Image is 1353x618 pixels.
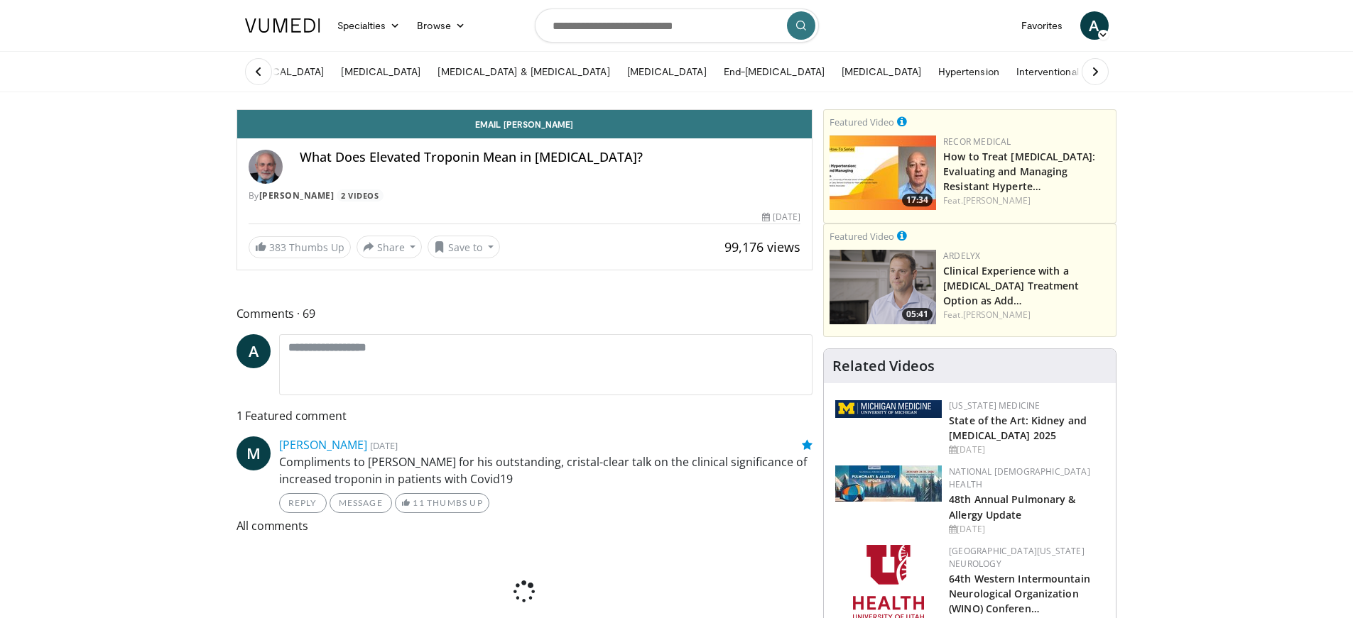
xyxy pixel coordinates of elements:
[830,250,936,324] a: 05:41
[902,194,933,206] span: 17:34
[949,523,1104,536] div: [DATE]
[332,57,429,86] a: [MEDICAL_DATA]
[619,57,715,86] a: [MEDICAL_DATA]
[237,407,813,425] span: 1 Featured comment
[830,136,936,210] img: 10cbd22e-c1e6-49ff-b90e-4507a8859fc1.jpg.150x105_q85_crop-smart_upscale.jpg
[943,150,1095,193] a: How to Treat [MEDICAL_DATA]: Evaluating and Managing Resistant Hyperte…
[949,492,1075,521] a: 48th Annual Pulmonary & Allergy Update
[715,57,833,86] a: End-[MEDICAL_DATA]
[413,497,424,508] span: 11
[279,453,813,487] p: Compliments to [PERSON_NAME] for his outstanding, cristal-clear talk on the clinical significance...
[370,439,398,452] small: [DATE]
[269,241,286,254] span: 383
[395,493,489,513] a: 11 Thumbs Up
[963,194,1031,206] a: [PERSON_NAME]
[1080,11,1109,40] a: A
[943,136,1011,148] a: Recor Medical
[949,443,1104,456] div: [DATE]
[357,236,423,258] button: Share
[830,116,894,128] small: Featured Video
[408,11,474,40] a: Browse
[237,334,271,368] a: A
[762,211,800,224] div: [DATE]
[428,236,500,258] button: Save to
[943,264,1079,307] a: Clinical Experience with a [MEDICAL_DATA] Treatment Option as Add…
[833,57,930,86] a: [MEDICAL_DATA]
[949,399,1040,412] a: [US_STATE] Medicine
[279,437,367,453] a: [PERSON_NAME]
[902,308,933,321] span: 05:41
[237,436,271,470] a: M
[337,189,384,202] a: 2 Videos
[429,57,618,86] a: [MEDICAL_DATA] & [MEDICAL_DATA]
[930,57,1008,86] a: Hypertension
[832,358,935,375] h4: Related Videos
[949,414,1087,442] a: State of the Art: Kidney and [MEDICAL_DATA] 2025
[1008,57,1143,86] a: Interventional Nephrology
[237,304,813,323] span: Comments 69
[963,309,1031,321] a: [PERSON_NAME]
[330,493,392,513] a: Message
[329,11,409,40] a: Specialties
[949,545,1085,570] a: [GEOGRAPHIC_DATA][US_STATE] Neurology
[949,465,1090,490] a: National [DEMOGRAPHIC_DATA] Health
[1013,11,1072,40] a: Favorites
[830,230,894,243] small: Featured Video
[835,465,942,502] img: b90f5d12-84c1-472e-b843-5cad6c7ef911.jpg.150x105_q85_autocrop_double_scale_upscale_version-0.2.jpg
[830,136,936,210] a: 17:34
[835,400,942,418] img: 5ed80e7a-0811-4ad9-9c3a-04de684f05f4.png.150x105_q85_autocrop_double_scale_upscale_version-0.2.png
[259,189,335,202] a: [PERSON_NAME]
[949,572,1090,615] a: 64th Western Intermountain Neurological Organization (WINO) Conferen…
[724,238,800,255] span: 99,176 views
[943,250,980,262] a: Ardelyx
[943,309,1110,321] div: Feat.
[300,150,801,165] h4: What Does Elevated Troponin Mean in [MEDICAL_DATA]?
[279,493,327,513] a: Reply
[245,18,320,33] img: VuMedi Logo
[237,517,813,535] span: All comments
[249,189,801,202] div: By
[535,9,819,43] input: Search topics, interventions
[943,194,1110,207] div: Feat.
[249,150,283,184] img: Avatar
[830,250,936,324] img: 936b65e8-beaf-482e-be8f-62eeafe87c20.png.150x105_q85_crop-smart_upscale.png
[249,236,351,258] a: 383 Thumbs Up
[237,110,813,138] a: Email [PERSON_NAME]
